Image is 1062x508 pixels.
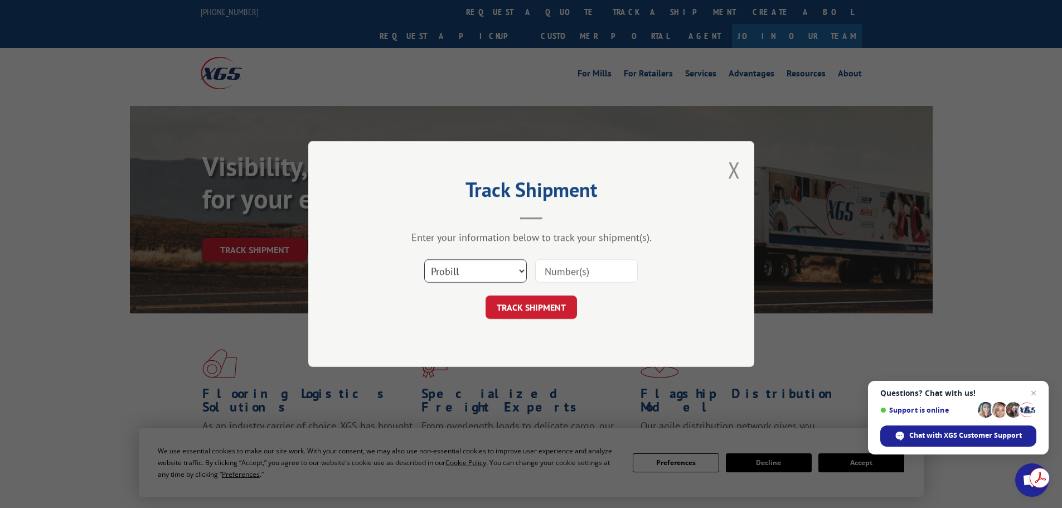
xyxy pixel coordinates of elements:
[880,406,974,414] span: Support is online
[486,296,577,319] button: TRACK SHIPMENT
[535,259,638,283] input: Number(s)
[1027,386,1040,400] span: Close chat
[364,231,699,244] div: Enter your information below to track your shipment(s).
[909,430,1022,441] span: Chat with XGS Customer Support
[1015,463,1049,497] div: Open chat
[728,155,740,185] button: Close modal
[880,389,1036,398] span: Questions? Chat with us!
[364,182,699,203] h2: Track Shipment
[880,425,1036,447] div: Chat with XGS Customer Support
